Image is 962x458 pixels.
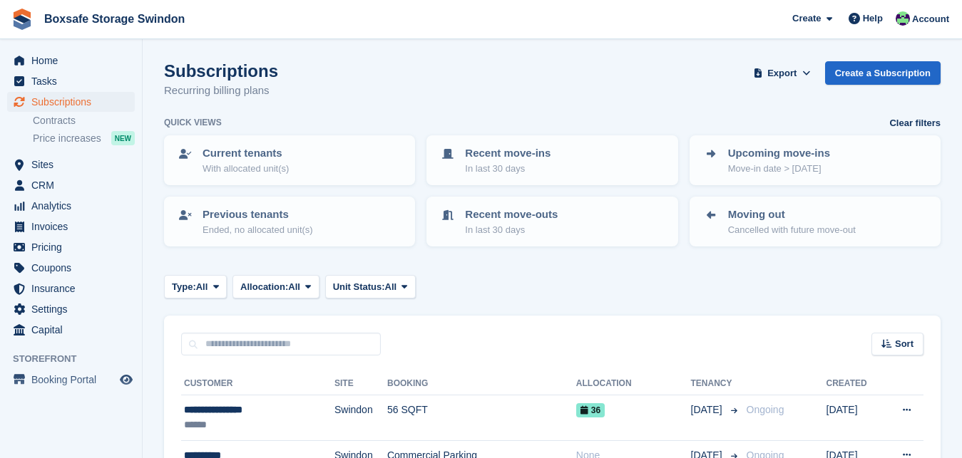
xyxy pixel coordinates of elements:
[203,145,289,162] p: Current tenants
[7,279,135,298] a: menu
[7,155,135,175] a: menu
[465,145,551,162] p: Recent move-ins
[240,280,288,294] span: Allocation:
[7,71,135,91] a: menu
[7,175,135,195] a: menu
[39,7,190,31] a: Boxsafe Storage Swindon
[7,217,135,236] a: menu
[31,92,117,112] span: Subscriptions
[896,11,910,26] img: Kim Virabi
[728,162,830,176] p: Move-in date > [DATE]
[895,337,914,351] span: Sort
[31,258,117,278] span: Coupons
[31,279,117,298] span: Insurance
[863,11,883,26] span: Help
[747,404,784,415] span: Ongoing
[31,217,117,236] span: Invoices
[111,131,135,145] div: NEW
[33,130,135,146] a: Price increases NEW
[11,9,33,30] img: stora-icon-8386f47178a22dfd0bd8f6a31ec36ba5ce8667c1dd55bd0f319d3a0aa187defe.svg
[31,155,117,175] span: Sites
[691,373,741,395] th: Tenancy
[203,162,289,176] p: With allocated unit(s)
[31,71,117,91] span: Tasks
[428,198,676,245] a: Recent move-outs In last 30 days
[33,114,135,127] a: Contracts
[728,207,856,223] p: Moving out
[385,280,397,294] span: All
[181,373,334,395] th: Customer
[13,352,142,366] span: Storefront
[203,207,313,223] p: Previous tenants
[827,395,883,441] td: [DATE]
[7,258,135,278] a: menu
[465,162,551,176] p: In last 30 days
[164,116,222,129] h6: Quick views
[325,275,416,298] button: Unit Status: All
[728,223,856,237] p: Cancelled with future move-out
[31,237,117,257] span: Pricing
[387,395,576,441] td: 56 SQFT
[164,275,227,298] button: Type: All
[7,196,135,216] a: menu
[912,12,949,26] span: Account
[751,61,814,85] button: Export
[33,132,101,145] span: Price increases
[465,223,558,237] p: In last 30 days
[165,137,414,184] a: Current tenants With allocated unit(s)
[576,403,605,417] span: 36
[889,116,941,130] a: Clear filters
[7,320,135,340] a: menu
[31,299,117,319] span: Settings
[7,92,135,112] a: menu
[691,137,939,184] a: Upcoming move-ins Move-in date > [DATE]
[7,370,135,390] a: menu
[31,320,117,340] span: Capital
[165,198,414,245] a: Previous tenants Ended, no allocated unit(s)
[164,83,278,99] p: Recurring billing plans
[172,280,196,294] span: Type:
[334,395,387,441] td: Swindon
[576,373,691,395] th: Allocation
[465,207,558,223] p: Recent move-outs
[7,51,135,71] a: menu
[31,370,117,390] span: Booking Portal
[387,373,576,395] th: Booking
[7,237,135,257] a: menu
[232,275,319,298] button: Allocation: All
[31,51,117,71] span: Home
[334,373,387,395] th: Site
[196,280,208,294] span: All
[203,223,313,237] p: Ended, no allocated unit(s)
[164,61,278,80] h1: Subscriptions
[288,280,300,294] span: All
[333,280,385,294] span: Unit Status:
[691,402,725,417] span: [DATE]
[792,11,821,26] span: Create
[728,145,830,162] p: Upcoming move-ins
[691,198,939,245] a: Moving out Cancelled with future move-out
[31,196,117,216] span: Analytics
[7,299,135,319] a: menu
[118,371,135,388] a: Preview store
[827,373,883,395] th: Created
[31,175,117,195] span: CRM
[767,66,797,80] span: Export
[428,137,676,184] a: Recent move-ins In last 30 days
[825,61,941,85] a: Create a Subscription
